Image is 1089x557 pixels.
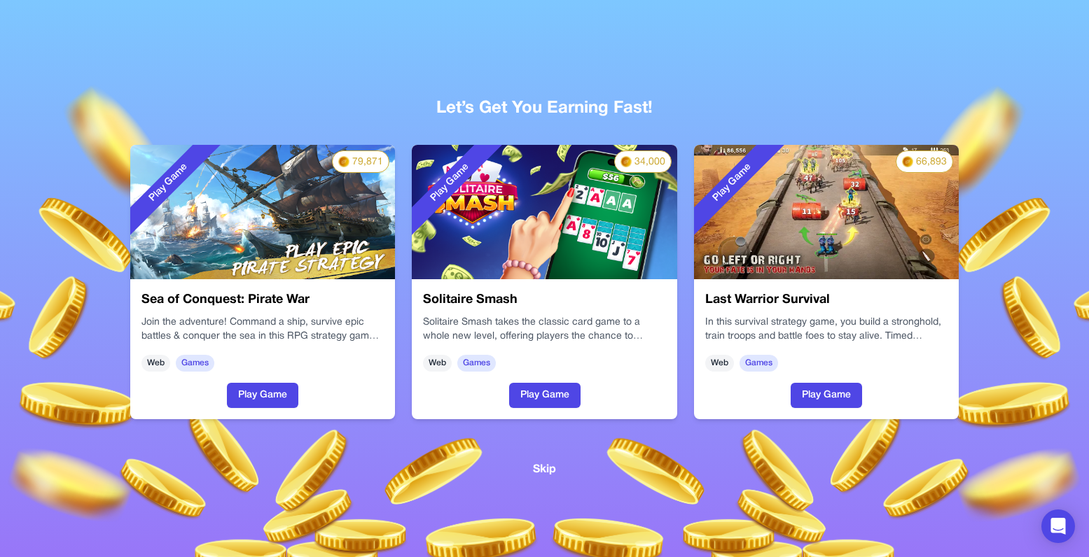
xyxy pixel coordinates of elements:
[740,355,778,372] span: Games
[423,290,666,310] h3: Solitaire Smash
[1041,509,1075,543] div: Open Intercom Messenger
[791,383,862,408] button: Play Game
[109,124,227,241] div: Play Game
[423,316,666,344] div: Win real money in exciting multiplayer [DOMAIN_NAME] in a secure, fair, and ad-free gaming enviro...
[338,156,349,167] img: PMs
[620,156,632,167] img: PMs
[141,355,170,372] span: Web
[457,355,496,372] span: Games
[705,316,948,344] p: In this survival strategy game, you build a stronghold, train troops and battle foes to stay aliv...
[902,156,913,167] img: PMs
[916,155,947,169] span: 66,893
[423,316,666,344] p: Solitaire Smash takes the classic card game to a whole new level, offering players the chance to ...
[423,355,452,372] span: Web
[674,124,791,241] div: Play Game
[119,97,971,120] div: Let’s Get You Earning Fast!
[227,383,298,408] button: Play Game
[533,460,556,478] button: Skip
[352,155,383,169] span: 79,871
[634,155,665,169] span: 34,000
[141,290,384,310] h3: Sea of Conquest: Pirate War
[391,124,509,241] div: Play Game
[705,290,948,310] h3: Last Warrior Survival
[705,355,734,372] span: Web
[509,383,581,408] button: Play Game
[141,316,384,344] p: Join the adventure! Command a ship, survive epic battles & conquer the sea in this RPG strategy g...
[176,355,214,372] span: Games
